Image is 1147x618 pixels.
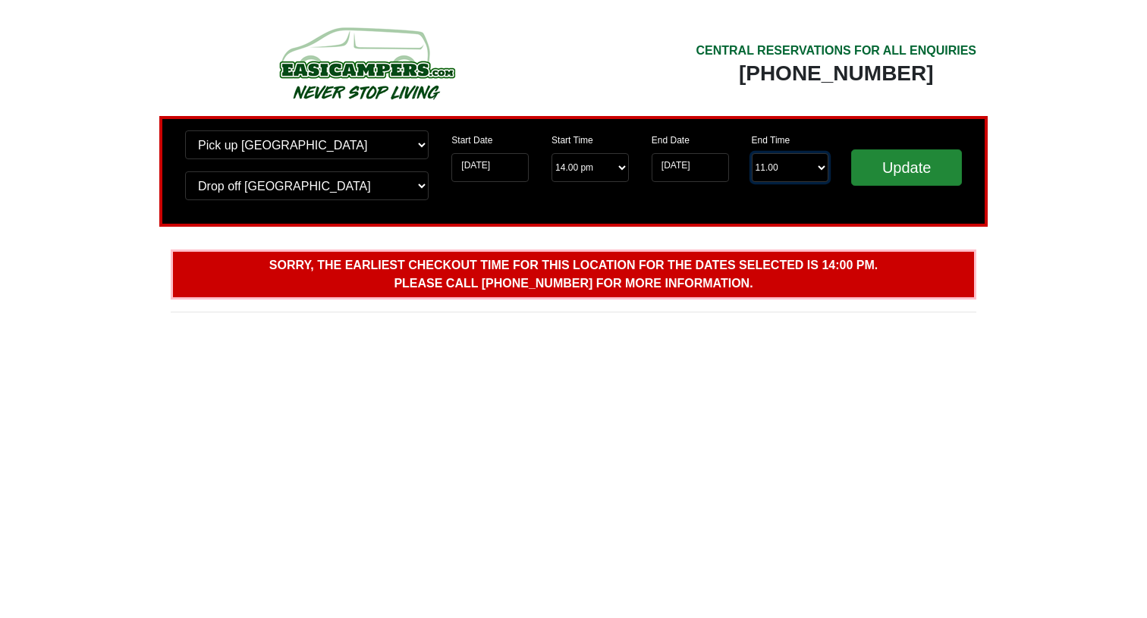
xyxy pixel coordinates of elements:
div: [PHONE_NUMBER] [696,60,976,87]
img: campers-checkout-logo.png [222,21,511,105]
label: End Time [752,133,790,147]
div: CENTRAL RESERVATIONS FOR ALL ENQUIRIES [696,42,976,60]
input: Return Date [652,153,729,182]
b: Sorry, the earliest checkout time for this location for the dates selected is 14:00 pm. Please ca... [269,259,878,290]
input: Update [851,149,962,186]
input: Start Date [451,153,529,182]
label: Start Time [552,133,593,147]
label: End Date [652,133,690,147]
label: Start Date [451,133,492,147]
